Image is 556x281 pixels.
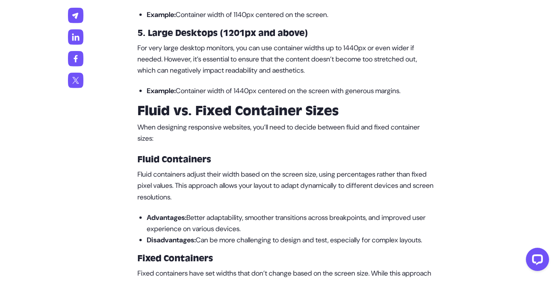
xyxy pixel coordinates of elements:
[147,86,176,95] strong: Example:
[147,235,196,245] strong: Disadvantages:
[147,213,186,222] strong: Advantages:
[520,245,552,277] iframe: LiveChat chat widget
[137,27,434,39] h3: 5. Large Desktops (1201px and above)
[137,43,434,77] p: For very large desktop monitors, you can use container widths up to 1440px or even wider if neede...
[147,9,434,20] p: Container width of 1140px centered on the screen.
[137,103,434,119] h2: Fluid vs. Fixed Container Sizes
[147,212,434,235] p: Better adaptability, smoother transitions across breakpoints, and improved user experience on var...
[137,252,434,265] h3: Fixed Containers
[137,169,434,203] p: Fluid containers adjust their width based on the screen size, using percentages rather than fixed...
[147,85,434,97] p: Container width of 1440px centered on the screen with generous margins.
[137,153,434,166] h3: Fluid Containers
[137,122,434,145] p: When designing responsive websites, you’ll need to decide between fluid and fixed container sizes:
[147,235,434,246] p: Can be more challenging to design and test, especially for complex layouts.
[147,10,176,19] strong: Example:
